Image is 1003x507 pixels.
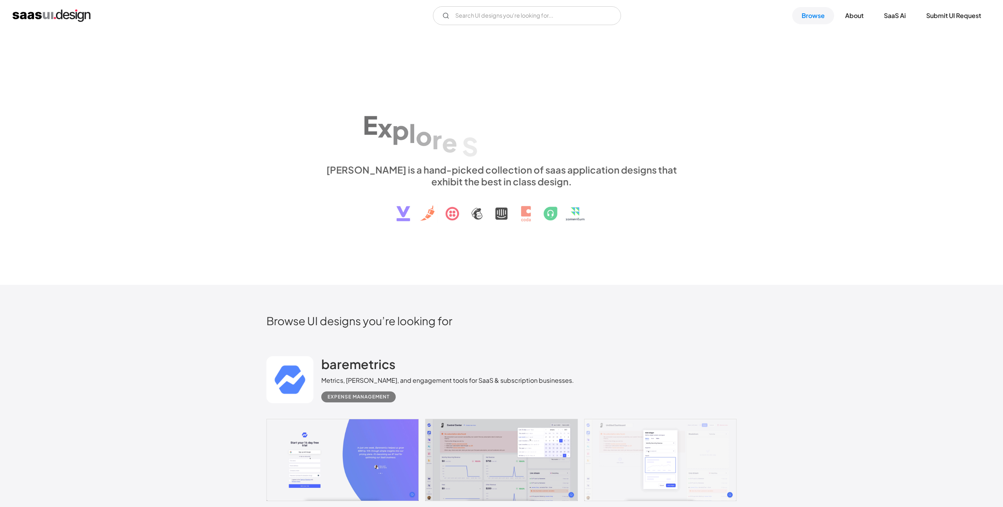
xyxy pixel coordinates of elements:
[13,9,91,22] a: home
[321,356,395,372] h2: baremetrics
[917,7,990,24] a: Submit UI Request
[433,6,621,25] input: Search UI designs you're looking for...
[409,118,416,148] div: l
[792,7,834,24] a: Browse
[874,7,915,24] a: SaaS Ai
[383,187,620,228] img: text, icon, saas logo
[321,376,574,385] div: Metrics, [PERSON_NAME], and engagement tools for SaaS & subscription businesses.
[266,314,737,328] h2: Browse UI designs you’re looking for
[321,96,682,156] h1: Explore SaaS UI design patterns & interactions.
[321,164,682,187] div: [PERSON_NAME] is a hand-picked collection of saas application designs that exhibit the best in cl...
[442,128,457,158] div: e
[328,392,389,402] div: Expense Management
[363,110,378,140] div: E
[836,7,873,24] a: About
[392,115,409,145] div: p
[378,112,392,143] div: x
[433,6,621,25] form: Email Form
[432,124,442,154] div: r
[416,121,432,151] div: o
[321,356,395,376] a: baremetrics
[462,131,478,161] div: S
